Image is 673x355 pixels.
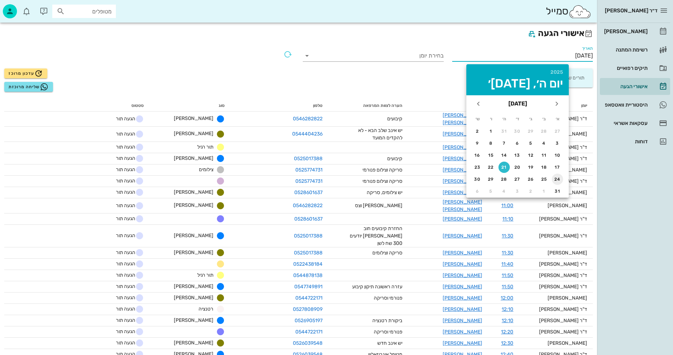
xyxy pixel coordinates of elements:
button: 1 [485,126,497,137]
span: הערה לצוות המרפאה [363,103,402,108]
div: 22 [485,165,497,170]
a: [PERSON_NAME] [443,272,482,278]
a: היסטוריית וואטסאפ [600,96,670,113]
div: 30 [512,129,523,134]
a: [PERSON_NAME] [443,261,482,267]
span: הגעה תור [108,177,144,185]
div: 27 [512,177,523,182]
div: 21 [498,165,510,170]
a: [PERSON_NAME] [443,295,482,301]
span: שליחה מרוכזת [8,83,48,91]
div: יש אינב חדש [349,339,402,347]
th: ג׳ [525,113,537,125]
button: 2 [525,186,537,197]
div: ד"ר [PERSON_NAME] [525,317,587,324]
div: 20 [512,165,523,170]
div: 2 [525,189,537,194]
button: 29 [485,174,497,185]
a: 0546282822 [293,116,323,122]
div: 5 [485,189,497,194]
span: סטטוס [131,103,144,108]
div: 1 [538,189,550,194]
button: 26 [525,174,537,185]
span: הגעה תור [108,248,144,257]
a: 0525017388 [294,156,323,162]
div: אישורי הגעה [603,84,648,89]
div: היסטוריית וואטסאפ [603,102,648,108]
button: 23 [472,162,483,173]
a: 0526905197 [295,318,323,324]
button: 20 [512,162,523,173]
a: 11:00 [501,203,513,209]
div: [PERSON_NAME] וצס [349,202,402,209]
button: 3 [552,138,563,149]
a: דוחות [600,133,670,150]
a: 0525017388 [294,250,323,256]
th: הערה לצוות המרפאה [328,100,408,112]
button: עדכון מרוכז [4,68,47,78]
span: תור רגיל [197,272,213,278]
button: 25 [538,174,550,185]
th: שם [408,100,488,112]
a: 0544722171 [295,295,323,301]
a: תיקים רפואיים [600,60,670,77]
a: 12:30 [501,340,513,346]
div: 31 [498,129,510,134]
a: 12:00 [501,295,513,301]
a: [PERSON_NAME] [PERSON_NAME] [443,112,482,126]
div: 19 [525,165,537,170]
div: פנורמי וסריקה [349,294,402,302]
div: תיקים רפואיים [603,65,648,71]
div: 2 [472,129,483,134]
a: 0544722171 [295,329,323,335]
a: אישורי הגעה [600,78,670,95]
label: תאריך [582,46,593,51]
span: הגעה תור [108,282,144,291]
span: [PERSON_NAME] [174,131,213,137]
button: 10 [552,150,563,161]
a: 0547749891 [294,284,323,290]
div: פנורמי וסריקה [349,328,402,336]
button: 1 [538,186,550,197]
button: 5 [485,186,497,197]
th: ה׳ [498,113,510,125]
a: 11:50 [502,284,513,290]
span: [PERSON_NAME] [174,115,213,121]
div: ד"ר [PERSON_NAME] [525,328,587,336]
a: [PERSON_NAME] [443,284,482,290]
div: 12 [525,153,537,158]
button: 4 [538,138,550,149]
a: 0544404236 [292,131,323,137]
div: יש צילומים, סריקה [349,189,402,196]
div: דוחות [603,139,648,144]
div: 8 [485,141,497,146]
div: ד"ר [PERSON_NAME] [525,215,587,223]
a: 11:30 [502,233,513,239]
button: 6 [512,138,523,149]
div: 17 [552,165,563,170]
button: 29 [525,126,537,137]
button: 14 [498,150,510,161]
button: 18 [538,162,550,173]
button: 16 [472,150,483,161]
span: [PERSON_NAME] [174,189,213,195]
div: [PERSON_NAME] [525,339,587,347]
div: 1 [485,129,497,134]
div: עזרה ראשונה תיקון קיבוע [349,283,402,290]
div: יום ה׳, [DATE]׳ [472,78,563,90]
a: 0528601637 [294,216,323,222]
span: טלפון [313,103,323,108]
span: הגעה תור [108,115,144,123]
button: 28 [538,126,550,137]
div: 11 [538,153,550,158]
a: עסקאות אשראי [600,115,670,132]
div: החזרת קיבועים חוב [PERSON_NAME] יודעים 300 שח לשן [349,225,402,247]
span: הגעה תור [108,215,144,223]
div: 13 [512,153,523,158]
button: 31 [552,186,563,197]
div: קיבועים [349,155,402,162]
div: 3 [512,189,523,194]
div: 5 [525,141,537,146]
span: יומן [581,103,587,108]
h2: אישורי הגעה [4,27,593,40]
